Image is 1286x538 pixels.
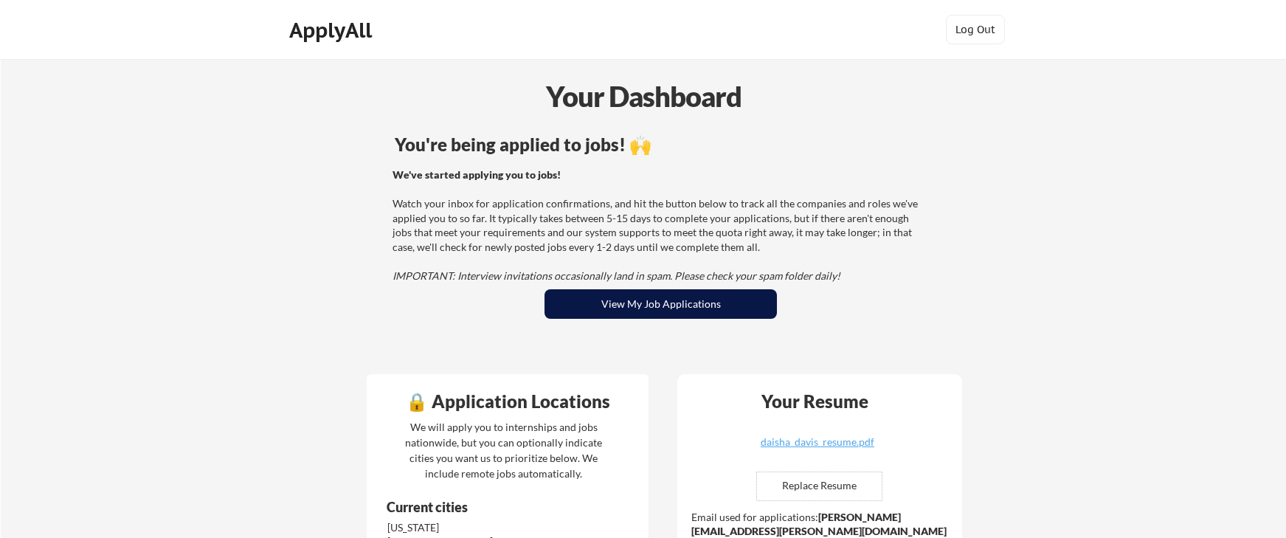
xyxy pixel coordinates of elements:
button: Log Out [946,15,1005,44]
a: daisha_davis_resume.pdf [730,437,905,460]
div: Your Dashboard [1,75,1286,117]
div: daisha_davis_resume.pdf [730,437,905,447]
div: Your Resume [741,393,888,410]
div: You're being applied to jobs! 🙌 [395,136,927,154]
div: Watch your inbox for application confirmations, and hit the button below to track all the compani... [393,168,924,283]
em: IMPORTANT: Interview invitations occasionally land in spam. Please check your spam folder daily! [393,269,840,282]
strong: We've started applying you to jobs! [393,168,561,181]
button: View My Job Applications [545,289,777,319]
div: ApplyAll [289,18,376,43]
div: We will apply you to internships and jobs nationwide, but you can optionally indicate cities you ... [402,419,605,481]
div: Current cities [387,500,591,514]
strong: [PERSON_NAME][EMAIL_ADDRESS][PERSON_NAME][DOMAIN_NAME] [691,511,947,538]
div: 🔒 Application Locations [370,393,645,410]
